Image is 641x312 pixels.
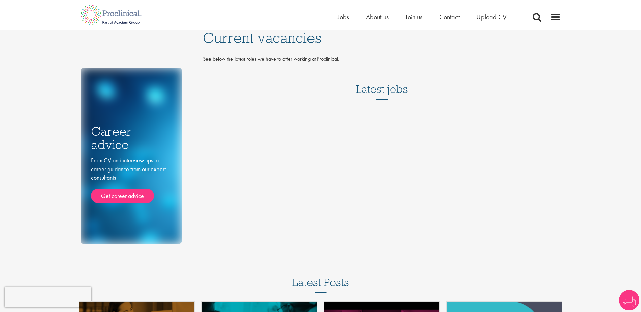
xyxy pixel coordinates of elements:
[356,67,408,100] h3: Latest jobs
[405,12,422,21] a: Join us
[476,12,507,21] a: Upload CV
[338,12,349,21] a: Jobs
[91,189,154,203] a: Get career advice
[366,12,389,21] a: About us
[292,277,349,293] h3: Latest Posts
[91,156,172,203] div: From CV and interview tips to career guidance from our expert consultants
[5,287,91,307] iframe: reCAPTCHA
[439,12,460,21] a: Contact
[203,55,561,63] p: See below the latest roles we have to offer working at Proclinical.
[619,290,639,310] img: Chatbot
[203,29,321,47] span: Current vacancies
[91,125,172,151] h3: Career advice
